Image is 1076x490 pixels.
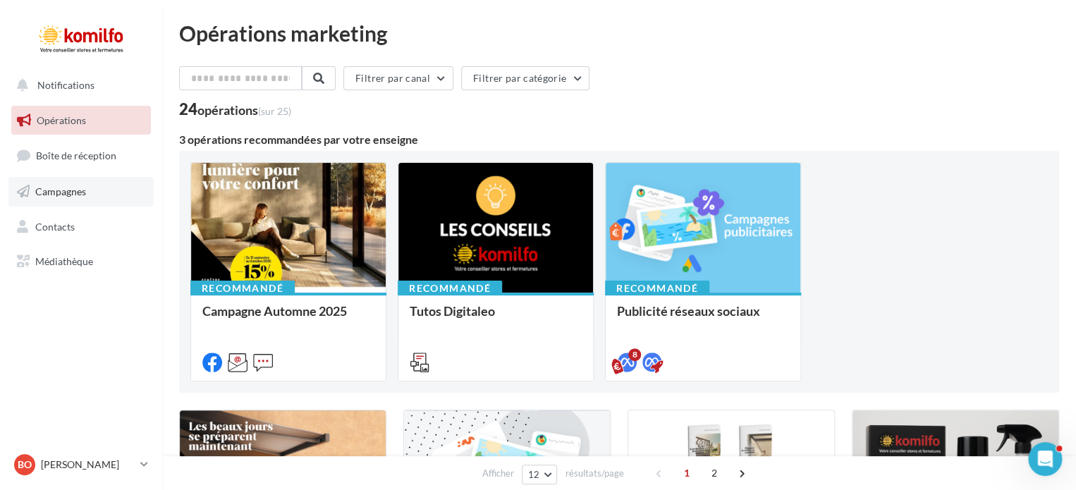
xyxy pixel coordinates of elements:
span: Boîte de réception [36,149,116,161]
div: Opérations marketing [179,23,1059,44]
span: 2 [703,462,726,484]
div: Recommandé [605,281,709,296]
div: Tutos Digitaleo [410,304,582,332]
div: 24 [179,102,291,117]
span: Afficher [482,467,514,480]
a: BO [PERSON_NAME] [11,451,151,478]
div: Publicité réseaux sociaux [617,304,789,332]
div: 3 opérations recommandées par votre enseigne [179,134,1059,145]
div: opérations [197,104,291,116]
a: Médiathèque [8,247,154,276]
a: Campagnes [8,177,154,207]
span: (sur 25) [258,105,291,117]
span: Campagnes [35,185,86,197]
a: Contacts [8,212,154,242]
button: Filtrer par canal [343,66,453,90]
span: BO [18,458,32,472]
div: Recommandé [190,281,295,296]
div: Campagne Automne 2025 [202,304,374,332]
div: Recommandé [398,281,502,296]
span: 1 [675,462,698,484]
iframe: Intercom live chat [1028,442,1062,476]
a: Opérations [8,106,154,135]
span: Médiathèque [35,255,93,267]
span: résultats/page [565,467,623,480]
span: Notifications [37,79,94,91]
p: [PERSON_NAME] [41,458,135,472]
button: Notifications [8,71,148,100]
button: 12 [522,465,558,484]
a: Boîte de réception [8,140,154,171]
span: Contacts [35,220,75,232]
div: 8 [628,348,641,361]
span: 12 [528,469,540,480]
button: Filtrer par catégorie [461,66,589,90]
span: Opérations [37,114,86,126]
